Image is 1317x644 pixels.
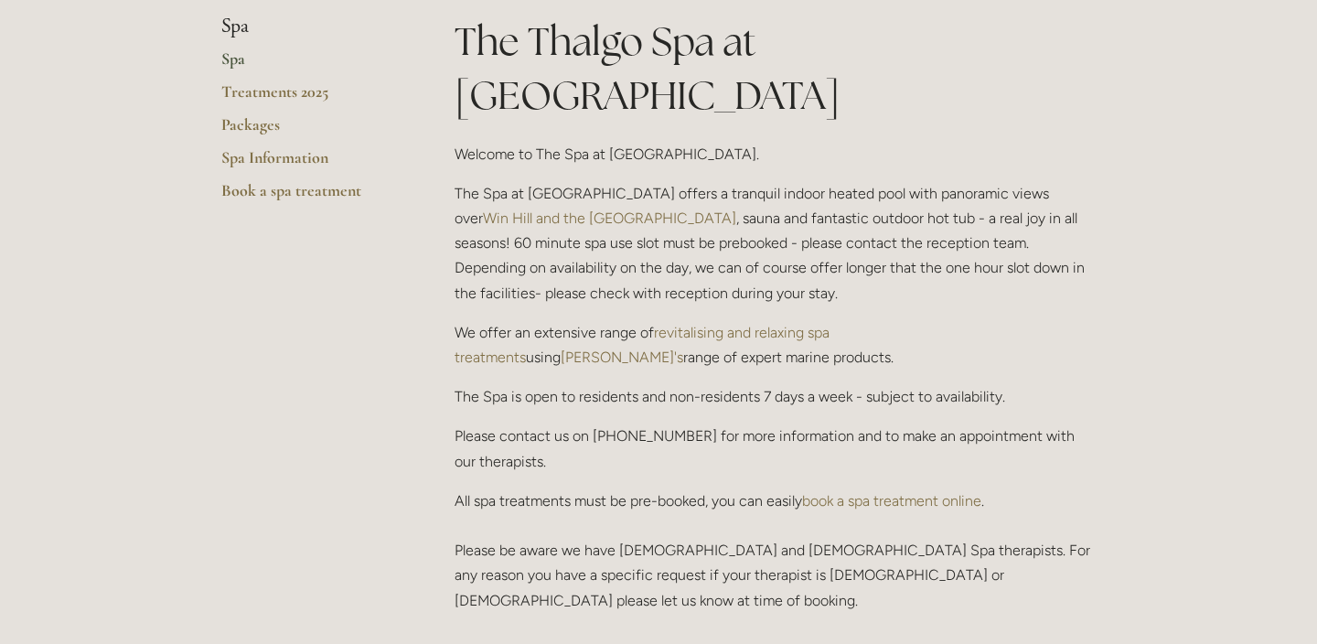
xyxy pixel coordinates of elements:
[221,114,396,147] a: Packages
[221,147,396,180] a: Spa Information
[455,384,1096,409] p: The Spa is open to residents and non-residents 7 days a week - subject to availability.
[221,48,396,81] a: Spa
[221,180,396,213] a: Book a spa treatment
[221,15,396,38] li: Spa
[455,142,1096,166] p: Welcome to The Spa at [GEOGRAPHIC_DATA].
[483,209,736,227] a: Win Hill and the [GEOGRAPHIC_DATA]
[455,320,1096,370] p: We offer an extensive range of using range of expert marine products.
[221,81,396,114] a: Treatments 2025
[455,424,1096,473] p: Please contact us on [PHONE_NUMBER] for more information and to make an appointment with our ther...
[455,488,1096,613] p: All spa treatments must be pre-booked, you can easily . Please be aware we have [DEMOGRAPHIC_DATA...
[802,492,981,510] a: book a spa treatment online
[455,181,1096,306] p: The Spa at [GEOGRAPHIC_DATA] offers a tranquil indoor heated pool with panoramic views over , sau...
[455,15,1096,123] h1: The Thalgo Spa at [GEOGRAPHIC_DATA]
[561,349,683,366] a: [PERSON_NAME]'s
